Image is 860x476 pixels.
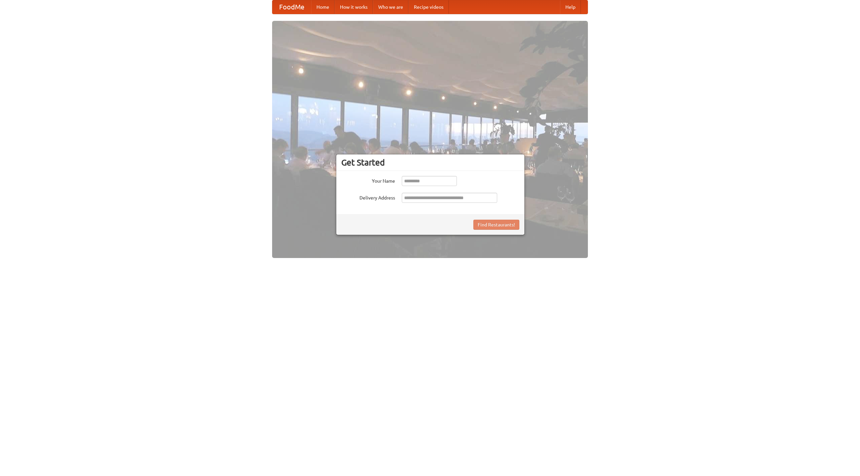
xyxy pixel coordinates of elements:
label: Your Name [341,176,395,184]
h3: Get Started [341,157,519,168]
a: How it works [335,0,373,14]
a: Help [560,0,581,14]
label: Delivery Address [341,193,395,201]
a: FoodMe [272,0,311,14]
a: Who we are [373,0,408,14]
a: Home [311,0,335,14]
button: Find Restaurants! [473,220,519,230]
a: Recipe videos [408,0,449,14]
